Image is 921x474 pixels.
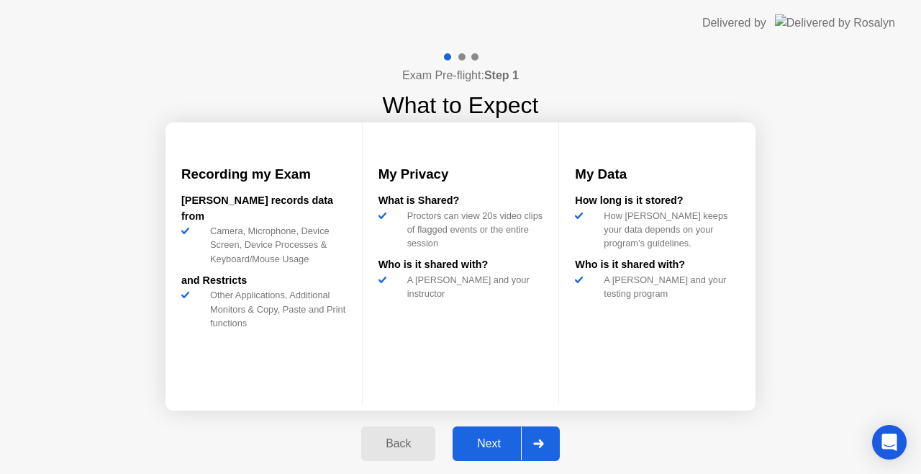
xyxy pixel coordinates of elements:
div: Next [457,437,521,450]
div: How [PERSON_NAME] keeps your data depends on your program’s guidelines. [598,209,740,251]
img: Delivered by Rosalyn [775,14,895,31]
div: Who is it shared with? [575,257,740,273]
div: Who is it shared with? [378,257,543,273]
div: How long is it stored? [575,193,740,209]
div: A [PERSON_NAME] and your testing program [598,273,740,300]
h3: Recording my Exam [181,164,346,184]
div: Other Applications, Additional Monitors & Copy, Paste and Print functions [204,288,346,330]
div: Open Intercom Messenger [872,425,907,460]
div: A [PERSON_NAME] and your instructor [401,273,543,300]
div: [PERSON_NAME] records data from [181,193,346,224]
h3: My Data [575,164,740,184]
div: Delivered by [702,14,766,32]
div: Proctors can view 20s video clips of flagged events or the entire session [401,209,543,251]
div: Back [366,437,431,450]
div: Camera, Microphone, Device Screen, Device Processes & Keyboard/Mouse Usage [204,224,346,266]
button: Next [453,426,560,461]
b: Step 1 [484,69,519,81]
h3: My Privacy [378,164,543,184]
button: Back [361,426,435,461]
h1: What to Expect [383,88,539,122]
h4: Exam Pre-flight: [402,67,519,84]
div: and Restricts [181,273,346,289]
div: What is Shared? [378,193,543,209]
